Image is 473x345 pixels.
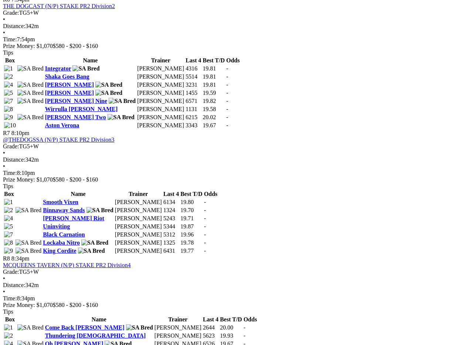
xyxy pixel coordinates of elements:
a: Aston Verona [45,122,79,128]
td: 6571 [185,97,201,105]
img: 4 [4,82,13,88]
a: Come Back [PERSON_NAME] [45,324,125,331]
span: Tips [3,183,13,189]
td: 19.96 [180,231,203,238]
img: 2 [4,207,13,214]
td: 1455 [185,89,201,97]
span: - [226,114,228,120]
td: 1324 [163,207,179,214]
a: [PERSON_NAME] [45,82,94,88]
td: 5623 [203,332,219,339]
td: 20.00 [220,324,242,331]
a: THE DOGCAST (N/P) STAKE PR2 Division2 [3,3,115,9]
img: SA Bred [17,90,44,96]
th: Last 4 [185,57,201,64]
img: 2 [4,73,13,80]
td: [PERSON_NAME] [137,106,184,113]
img: SA Bred [109,98,136,104]
span: • [3,289,5,295]
a: [PERSON_NAME] [45,90,94,96]
td: 5344 [163,223,179,230]
span: • [3,16,5,23]
div: 342m [3,282,470,289]
span: Box [5,57,15,63]
td: 3343 [185,122,201,129]
img: 2 [4,332,13,339]
td: [PERSON_NAME] [137,122,184,129]
span: • [3,275,5,282]
td: 19.77 [180,247,203,255]
td: 6134 [163,199,179,206]
span: Distance: [3,282,25,288]
td: 20.02 [203,114,225,121]
div: Prize Money: $1,070 [3,43,470,49]
span: - [226,73,228,80]
img: 5 [4,223,13,230]
th: Last 4 [203,316,219,323]
img: 1 [4,199,13,206]
td: 19.82 [203,97,225,105]
img: SA Bred [95,82,122,88]
th: Odds [243,316,257,323]
div: Prize Money: $1,070 [3,302,470,308]
span: Tips [3,308,13,315]
span: - [204,215,206,221]
img: 9 [4,114,13,121]
span: Distance: [3,23,25,29]
span: - [204,239,206,246]
td: 19.81 [203,81,225,89]
th: Best T/D [220,316,242,323]
span: • [3,163,5,169]
td: 5243 [163,215,179,222]
td: 2644 [203,324,219,331]
img: SA Bred [16,239,42,246]
span: $580 - $200 - $160 [53,176,98,183]
div: 7:54pm [3,36,470,43]
span: $580 - $200 - $160 [53,302,98,308]
span: • [3,150,5,156]
a: MCQUEENS TAVERN (N/P) STAKE PR2 Division4 [3,262,131,268]
img: 4 [4,215,13,222]
span: - [226,122,228,128]
span: - [204,248,206,254]
td: 19.71 [180,215,203,222]
div: TG5+W [3,143,470,150]
td: [PERSON_NAME] [115,215,162,222]
a: Black Carnation [43,231,85,238]
td: 5312 [163,231,179,238]
td: [PERSON_NAME] [137,114,184,121]
td: 4316 [185,65,201,72]
td: 1325 [163,239,179,246]
span: Time: [3,36,17,42]
span: - [204,231,206,238]
td: [PERSON_NAME] [137,65,184,72]
span: - [244,324,245,331]
span: - [204,199,206,205]
th: Trainer [115,190,162,198]
a: Binnaway Sands [43,207,85,213]
span: - [226,65,228,72]
img: 7 [4,98,13,104]
img: SA Bred [17,65,44,72]
img: SA Bred [86,207,113,214]
td: 5514 [185,73,201,80]
img: SA Bred [17,114,44,121]
span: • [3,30,5,36]
td: 19.58 [203,106,225,113]
td: [PERSON_NAME] [137,73,184,80]
td: 19.59 [203,89,225,97]
img: SA Bred [78,248,105,254]
span: Grade: [3,269,19,275]
img: 5 [4,90,13,96]
td: 19.80 [180,199,203,206]
td: 19.93 [220,332,242,339]
a: Lockaba Nitro [43,239,80,246]
td: [PERSON_NAME] [115,231,162,238]
span: Grade: [3,143,19,149]
a: Wirrulla [PERSON_NAME] [45,106,118,112]
a: [PERSON_NAME] Riot [43,215,104,221]
span: Distance: [3,156,25,163]
img: SA Bred [16,207,42,214]
div: TG5+W [3,269,470,275]
th: Odds [204,190,218,198]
